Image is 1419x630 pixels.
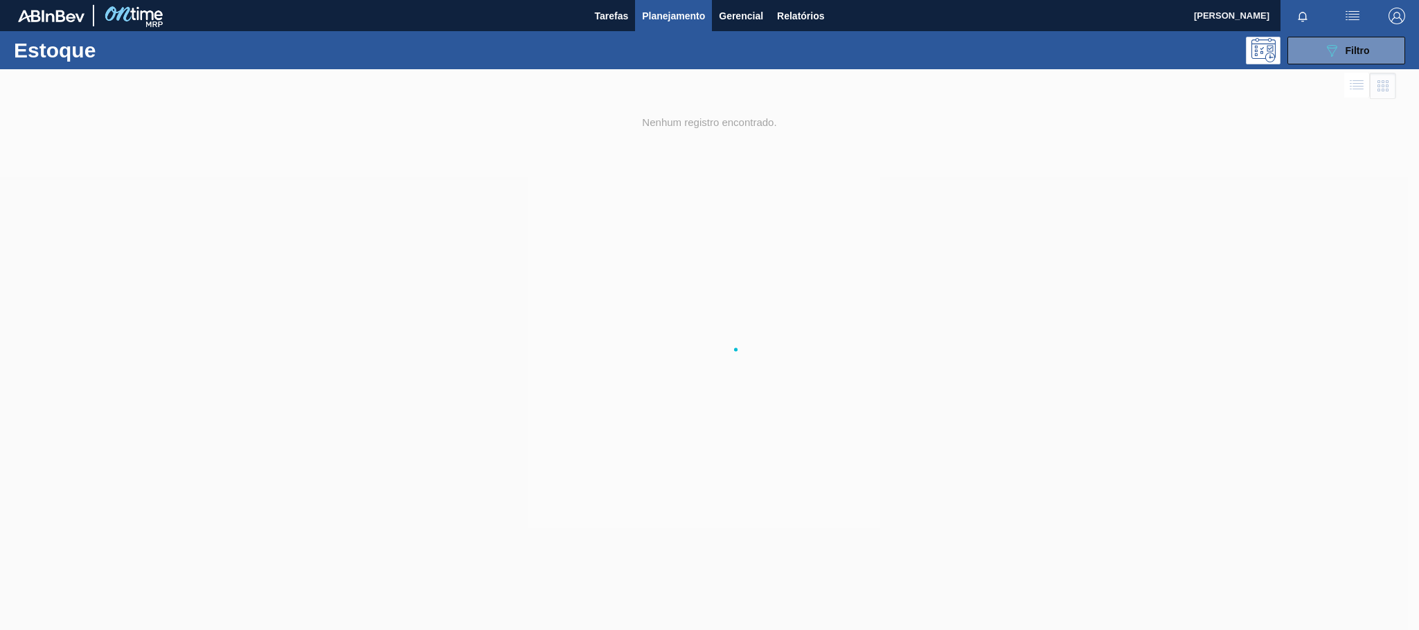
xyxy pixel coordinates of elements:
[1280,6,1325,26] button: Notificações
[719,8,763,24] span: Gerencial
[777,8,824,24] span: Relatórios
[1389,8,1405,24] img: Logout
[18,10,84,22] img: TNhmsLtSVTkK8tSr43FrP2fwEKptu5GPRR3wAAAABJRU5ErkJggg==
[594,8,628,24] span: Tarefas
[1346,45,1370,56] span: Filtro
[1246,37,1280,64] div: Pogramando: nenhum usuário selecionado
[1344,8,1361,24] img: userActions
[1287,37,1405,64] button: Filtro
[14,42,223,58] h1: Estoque
[642,8,705,24] span: Planejamento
